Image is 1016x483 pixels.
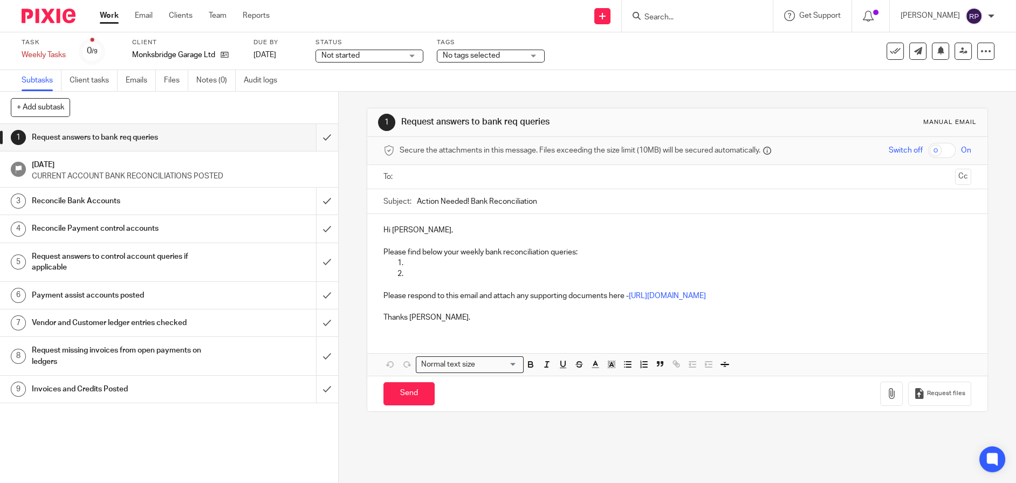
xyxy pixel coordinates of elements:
div: 1 [11,130,26,145]
span: No tags selected [443,52,500,59]
div: 7 [11,315,26,330]
div: 9 [11,382,26,397]
span: Normal text size [418,359,477,370]
a: Notes (0) [196,70,236,91]
div: 3 [11,194,26,209]
h1: Reconcile Payment control accounts [32,220,214,237]
h1: Request answers to bank req queries [401,116,701,128]
h1: Vendor and Customer ledger entries checked [32,315,214,331]
p: Please respond to this email and attach any supporting documents here - [383,291,971,301]
label: Client [132,38,240,47]
h1: [DATE] [32,157,327,170]
span: [DATE] [253,51,276,59]
span: Switch off [889,145,923,156]
h1: Request answers to bank req queries [32,129,214,146]
div: 8 [11,349,26,364]
button: + Add subtask [11,98,70,116]
span: Not started [321,52,360,59]
p: CURRENT ACCOUNT BANK RECONCILIATIONS POSTED [32,171,327,182]
a: Team [209,10,226,21]
p: Thanks [PERSON_NAME]. [383,312,971,323]
a: [URL][DOMAIN_NAME] [629,292,706,300]
label: To: [383,171,395,182]
p: Monksbridge Garage Ltd [132,50,215,60]
span: Get Support [799,12,841,19]
a: Subtasks [22,70,61,91]
a: Audit logs [244,70,285,91]
a: Clients [169,10,193,21]
label: Due by [253,38,302,47]
button: Cc [955,169,971,185]
span: On [961,145,971,156]
a: Email [135,10,153,21]
p: [PERSON_NAME] [901,10,960,21]
input: Search for option [478,359,517,370]
h1: Payment assist accounts posted [32,287,214,303]
div: 4 [11,222,26,237]
input: Send [383,382,435,405]
p: Hi [PERSON_NAME], [383,225,971,236]
h1: Request missing invoices from open payments on ledgers [32,342,214,370]
span: Request files [927,389,965,398]
a: Client tasks [70,70,118,91]
div: Weekly Tasks [22,50,66,60]
div: 1 [378,114,395,131]
h1: Request answers to control account queries if applicable [32,249,214,276]
label: Tags [437,38,545,47]
label: Task [22,38,66,47]
a: Work [100,10,119,21]
img: Pixie [22,9,75,23]
div: 0 [87,45,98,57]
h1: Reconcile Bank Accounts [32,193,214,209]
a: Emails [126,70,156,91]
p: Please find below your weekly bank reconciliation queries: [383,247,971,258]
div: 6 [11,288,26,303]
img: svg%3E [965,8,983,25]
input: Search [643,13,740,23]
div: 5 [11,254,26,270]
span: Secure the attachments in this message. Files exceeding the size limit (10MB) will be secured aut... [400,145,760,156]
label: Subject: [383,196,411,207]
h1: Invoices and Credits Posted [32,381,214,397]
a: Files [164,70,188,91]
small: /9 [92,49,98,54]
div: Search for option [416,356,524,373]
label: Status [315,38,423,47]
button: Request files [908,382,971,406]
div: Manual email [923,118,977,127]
a: Reports [243,10,270,21]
